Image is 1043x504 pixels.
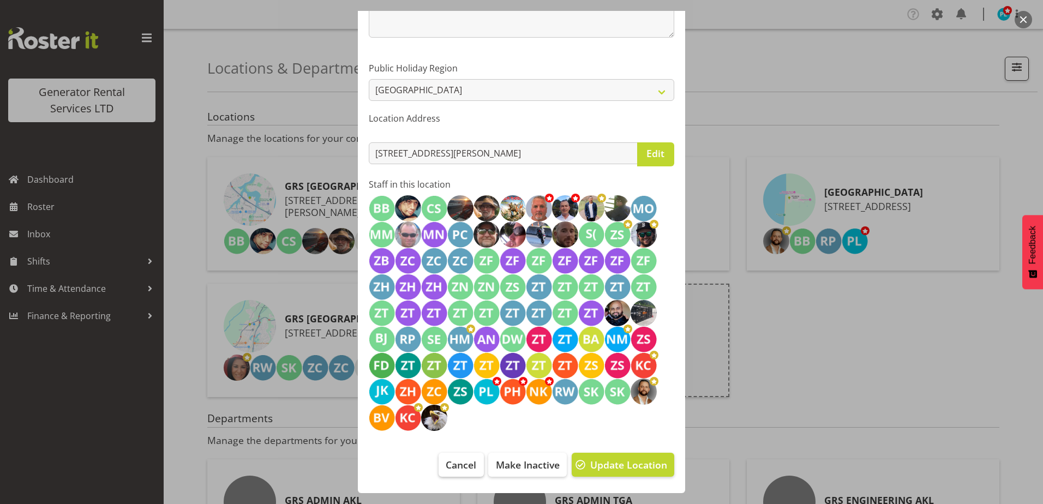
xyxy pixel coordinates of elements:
[446,458,476,472] span: Cancel
[631,300,657,326] img: mike-mcdonaldba2b4bde78f8b36ae34bad4884d0e6ab.png
[500,221,526,248] img: rob-ryand5211ed3f20840c58f2c2fac6bd30c65.png
[395,379,421,405] img: zz-hiab-mitsi-qku329-qku32910803.jpg
[631,326,657,352] img: zz-swing-lift-hino-emg80910187.jpg
[578,221,604,248] img: sione-maka-c5-fifita192.jpg
[500,300,526,326] img: zz-trailer-40ft-skelly-2-meg-9612y242.jpg
[447,379,473,405] img: zz-swinglift-mitsi-fuso-lla90711225.jpg
[604,326,631,352] img: nick-mcdonald10123.jpg
[526,326,552,352] img: zz-tractor-unit-daf-6-wheeler-kyk8418462.jpg
[500,274,526,300] img: zz-swing-lift-isuzu-wo1738225.jpg
[447,274,473,300] img: zz-napier-fencing-ute-kns747220.jpg
[369,300,395,326] img: zz-tractor-unit-mitsi-new-ldd63234.jpg
[421,405,447,431] img: andrew-crenfeldtab2e0c3de70d43fd7286f7b271d34304.png
[473,352,500,379] img: zz-tanker-trailer-500ltr-n278q10192.jpg
[631,248,657,274] img: zz-flat-deck-small-isuzu-gat286213.jpg
[631,221,657,248] img: zak-c4-tapling8d06a56ee3cf7edc30ba33f1efe9ca8c.png
[421,248,447,274] img: zz-call-out-truck-gen-308-kmy901202.jpg
[439,453,483,477] button: Cancel
[421,300,447,326] img: zz-trailer-30ft-swing-f229s239.jpg
[421,221,447,248] img: mina-nomani178.jpg
[604,274,631,300] img: zz-tanker-truck-new-kmy909231.jpg
[473,300,500,326] img: zz-trailer-40ft-skelly-2-meg-8679z241.jpg
[572,453,674,477] button: Update Location
[395,195,421,221] img: caleb-phillipsa4a316e2ef29cab6356cc7a40f04045f.png
[552,352,578,379] img: zz-tandem-axle-trailer-4m84910219.jpg
[369,221,395,248] img: michael-marshall176.jpg
[447,352,473,379] img: zz-tanker-trailer-ensol-1800ltr-401r710191.jpg
[473,274,500,300] img: zz-napier-swing-lift-volvo-cqk411221.jpg
[604,300,631,326] img: sean-moitra0fc61ded053f80726c40789bb9c49f87.png
[578,248,604,274] img: zz-flat-deck-mitsi-6wheeler-xl3780211.jpg
[473,248,500,274] img: zz-fencing-truck-new-lck355206.jpg
[552,221,578,248] img: sam-peters5a117f00e86273b80789cf7ac38fd9d9.png
[631,274,657,300] img: zz-tractor-unit-cha467232.jpg
[604,248,631,274] img: zz-flat-deck-nissan-ug2366212.jpg
[526,195,552,221] img: dave-wallaced2e02bf5a44ca49c521115b89c5c4806.png
[526,300,552,326] img: zz-trailer-40ft-swing-cha467-only-627ar243.jpg
[1028,226,1038,264] span: Feedback
[447,248,473,274] img: zz-call-out-truck-gen-509-class-4-sk6149205.jpg
[395,300,421,326] img: zz-trailer-40-ft-skelly-m6268236.jpg
[526,248,552,274] img: zz-fencing-ute-bt50-lwz695208.jpg
[578,300,604,326] img: zz-toyota-hiace-van-ghy668281.jpg
[590,458,667,472] span: Update Location
[395,248,421,274] img: zz-cage-trailer-z535l201.jpg
[369,326,395,352] img: brendan-jordan2061.jpg
[395,352,421,379] img: zz-tanker-truck-12000-ltr-hino-rb352910189.jpg
[1022,215,1043,289] button: Feedback - Show survey
[496,458,560,472] span: Make Inactive
[552,300,578,326] img: zz-trailer-kenworth-15m-3k192244.jpg
[473,379,500,405] img: payrol-lady11294.jpg
[488,453,566,477] button: Make Inactive
[369,248,395,274] img: zz-bt50-flat-deck-kdb324200.jpg
[526,379,552,405] img: nicko-kokkaris11624.jpg
[369,112,674,125] label: Location Address
[552,326,578,352] img: zz-tractor-unit-daf-8-wheeler-jdt2938463.jpg
[631,379,657,405] img: sean-johnstone4fef95288b34d066b2c6be044394188f.png
[578,379,604,405] img: steve-knill195.jpg
[369,405,395,431] img: brenton-vanzwol10251.jpg
[369,352,395,379] img: flat-deck-bt50-jne74310188.jpg
[500,352,526,379] img: zz-tanker-trailer-solar-panel-5h86810193.jpg
[421,326,447,352] img: simon-earney4198.jpg
[421,379,447,405] img: zz-call-out-truck-gen-315-bkt832-bkt83210804.jpg
[421,352,447,379] img: zz-trailer-daf-15m-9d37510190.jpg
[473,221,500,248] img: rick-ankersae3846da6c6acb3f3203d7ce06c7e011.png
[552,379,578,405] img: rob-wallace184.jpg
[473,326,500,352] img: aaron-naish5730.jpg
[631,352,657,379] img: kay-campbell10429.jpg
[369,178,674,191] label: Staff in this location
[578,326,604,352] img: brandon-adonis9902.jpg
[500,326,526,352] img: daniel-watkinson6026.jpg
[604,195,631,221] img: lexi-browneccdd13e651dfd3b591612c61640a735b.png
[578,195,604,221] img: kelepi-pauuadf51ac2b38380d4c50de8760bb396c3.png
[447,300,473,326] img: zz-trailer-4-axle-9884g240.jpg
[421,274,447,300] img: zz-hiab-scania-fpy128217.jpg
[421,195,447,221] img: carl-shoebridge154.jpg
[526,352,552,379] img: zz-tandem-axle-trailer-9f97410218.jpg
[369,379,395,405] img: james-kim10446.jpg
[395,405,421,431] img: kay-campbell10429.jpg
[637,142,674,166] button: Edit
[395,274,421,300] img: zz-hiab-mitsi-kkc371216.jpg
[578,274,604,300] img: zz-tanker-truck-12000-ltr-byr260230.jpg
[526,221,552,248] img: sam-carter0eb4346ed2dfce8ceab3fa72bb937eee.png
[500,379,526,405] img: phil-hannah11623.jpg
[473,195,500,221] img: colin-crenfeldt7648784cd6ec266ec2724d75e5f36662.png
[395,326,421,352] img: ryan-paulsen3623.jpg
[369,195,395,221] img: ben-bennington151.jpg
[447,326,473,352] img: hamish-macmillan5546.jpg
[578,352,604,379] img: zz-single-axle-trailer-2h20010220.jpg
[369,62,674,75] label: Public Holiday Region
[631,195,657,221] img: manny-onwubuariri174.jpg
[604,352,631,379] img: zz-service-trailer-38f7710334.jpg
[500,195,526,221] img: craig-barrettf4b9c989f7234b79c1503e55d1926138.png
[552,248,578,274] img: zz-flat-deck-nissan-9m-enp883209.jpg
[447,221,473,248] img: paul-coleman180.jpg
[369,274,395,300] img: zz-hiab-iveco-class-4-cct457215.jpg
[500,248,526,274] img: zz-fencing-truck-old-cwj327207.jpg
[604,221,631,248] img: zach-satiu198.jpg
[447,195,473,221] img: chris-fry713a93f5bd2e892ba2382d9a4853c96d.png
[552,274,578,300] img: zz-tanker-truck-kzg128229.jpg
[552,195,578,221] img: jacques-engelbrecht1e891c9ce5a0e1434353ba6e107c632d.png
